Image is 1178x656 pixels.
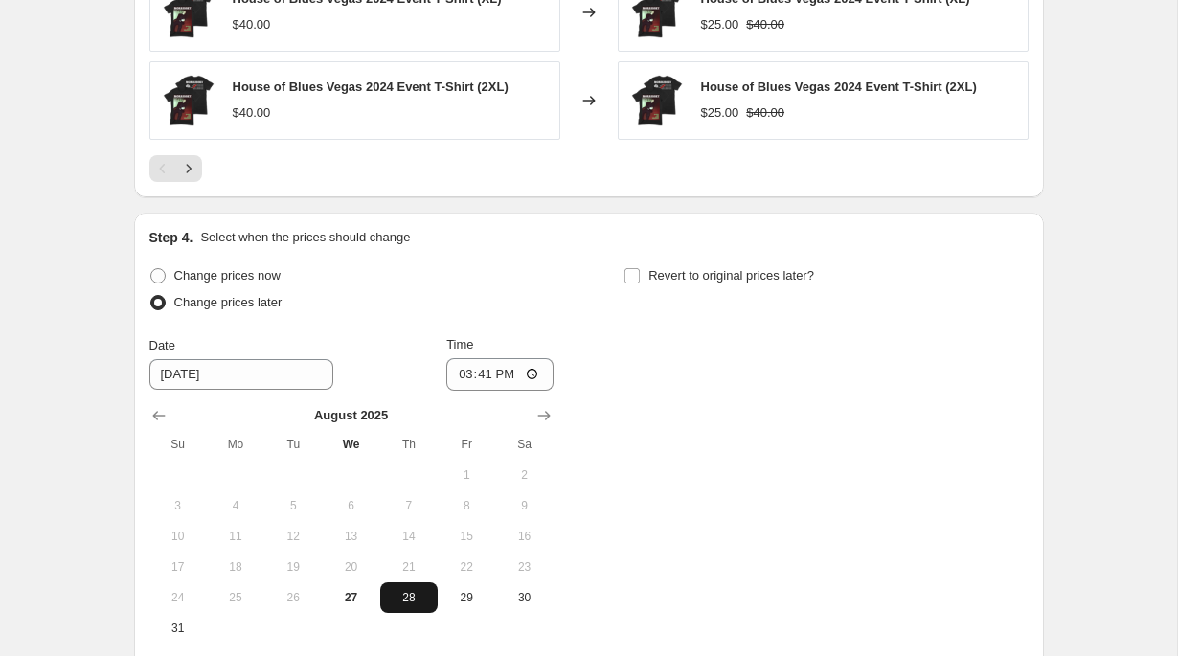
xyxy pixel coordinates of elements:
input: 12:00 [446,358,554,391]
span: 26 [272,590,314,605]
button: Next [175,155,202,182]
div: $40.00 [233,15,271,34]
button: Wednesday August 20 2025 [322,552,379,582]
span: 12 [272,529,314,544]
span: 3 [157,498,199,513]
th: Monday [207,429,264,460]
div: $25.00 [701,103,739,123]
img: MORRISSEY_houseofblueseventtee_STACK_2048x2048_09b53911-2bcc-4a24-89b7-d2899b8e8728_80x.webp [160,72,217,129]
span: 19 [272,559,314,575]
span: 29 [445,590,487,605]
span: 10 [157,529,199,544]
span: 9 [503,498,545,513]
th: Saturday [495,429,553,460]
button: Friday August 15 2025 [438,521,495,552]
button: Sunday August 3 2025 [149,490,207,521]
button: Saturday August 30 2025 [495,582,553,613]
th: Thursday [380,429,438,460]
span: 27 [329,590,372,605]
button: Wednesday August 13 2025 [322,521,379,552]
button: Friday August 1 2025 [438,460,495,490]
span: House of Blues Vegas 2024 Event T-Shirt (2XL) [233,79,509,94]
span: Date [149,338,175,352]
span: Th [388,437,430,452]
span: 22 [445,559,487,575]
span: 7 [388,498,430,513]
span: 2 [503,467,545,483]
th: Friday [438,429,495,460]
button: Monday August 4 2025 [207,490,264,521]
th: Wednesday [322,429,379,460]
button: Tuesday August 12 2025 [264,521,322,552]
span: 11 [215,529,257,544]
button: Saturday August 2 2025 [495,460,553,490]
span: 31 [157,621,199,636]
span: 17 [157,559,199,575]
strike: $40.00 [746,15,784,34]
span: House of Blues Vegas 2024 Event T-Shirt (2XL) [701,79,977,94]
button: Thursday August 28 2025 [380,582,438,613]
span: Mo [215,437,257,452]
nav: Pagination [149,155,202,182]
button: Saturday August 23 2025 [495,552,553,582]
span: 25 [215,590,257,605]
span: Su [157,437,199,452]
button: Tuesday August 5 2025 [264,490,322,521]
span: 18 [215,559,257,575]
span: 14 [388,529,430,544]
button: Friday August 8 2025 [438,490,495,521]
button: Wednesday August 6 2025 [322,490,379,521]
span: Fr [445,437,487,452]
span: Sa [503,437,545,452]
button: Thursday August 21 2025 [380,552,438,582]
th: Tuesday [264,429,322,460]
span: 23 [503,559,545,575]
span: Time [446,337,473,351]
span: 20 [329,559,372,575]
span: 6 [329,498,372,513]
img: MORRISSEY_houseofblueseventtee_STACK_2048x2048_09b53911-2bcc-4a24-89b7-d2899b8e8728_80x.webp [628,72,686,129]
span: 21 [388,559,430,575]
button: Sunday August 17 2025 [149,552,207,582]
div: $25.00 [701,15,739,34]
button: Show next month, September 2025 [531,402,557,429]
span: 8 [445,498,487,513]
button: Thursday August 14 2025 [380,521,438,552]
button: Friday August 22 2025 [438,552,495,582]
span: Revert to original prices later? [648,268,814,283]
strike: $40.00 [746,103,784,123]
button: Show previous month, July 2025 [146,402,172,429]
span: 1 [445,467,487,483]
button: Thursday August 7 2025 [380,490,438,521]
span: 16 [503,529,545,544]
span: 13 [329,529,372,544]
span: 30 [503,590,545,605]
h2: Step 4. [149,228,193,247]
span: We [329,437,372,452]
button: Tuesday August 19 2025 [264,552,322,582]
input: 8/27/2025 [149,359,333,390]
span: 5 [272,498,314,513]
button: Monday August 25 2025 [207,582,264,613]
span: 4 [215,498,257,513]
button: Friday August 29 2025 [438,582,495,613]
div: $40.00 [233,103,271,123]
button: Tuesday August 26 2025 [264,582,322,613]
span: Tu [272,437,314,452]
th: Sunday [149,429,207,460]
span: 15 [445,529,487,544]
button: Saturday August 9 2025 [495,490,553,521]
button: Sunday August 24 2025 [149,582,207,613]
p: Select when the prices should change [200,228,410,247]
span: Change prices later [174,295,283,309]
span: Change prices now [174,268,281,283]
button: Saturday August 16 2025 [495,521,553,552]
button: Sunday August 10 2025 [149,521,207,552]
span: 24 [157,590,199,605]
span: 28 [388,590,430,605]
button: Today Wednesday August 27 2025 [322,582,379,613]
button: Monday August 11 2025 [207,521,264,552]
button: Monday August 18 2025 [207,552,264,582]
button: Sunday August 31 2025 [149,613,207,644]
